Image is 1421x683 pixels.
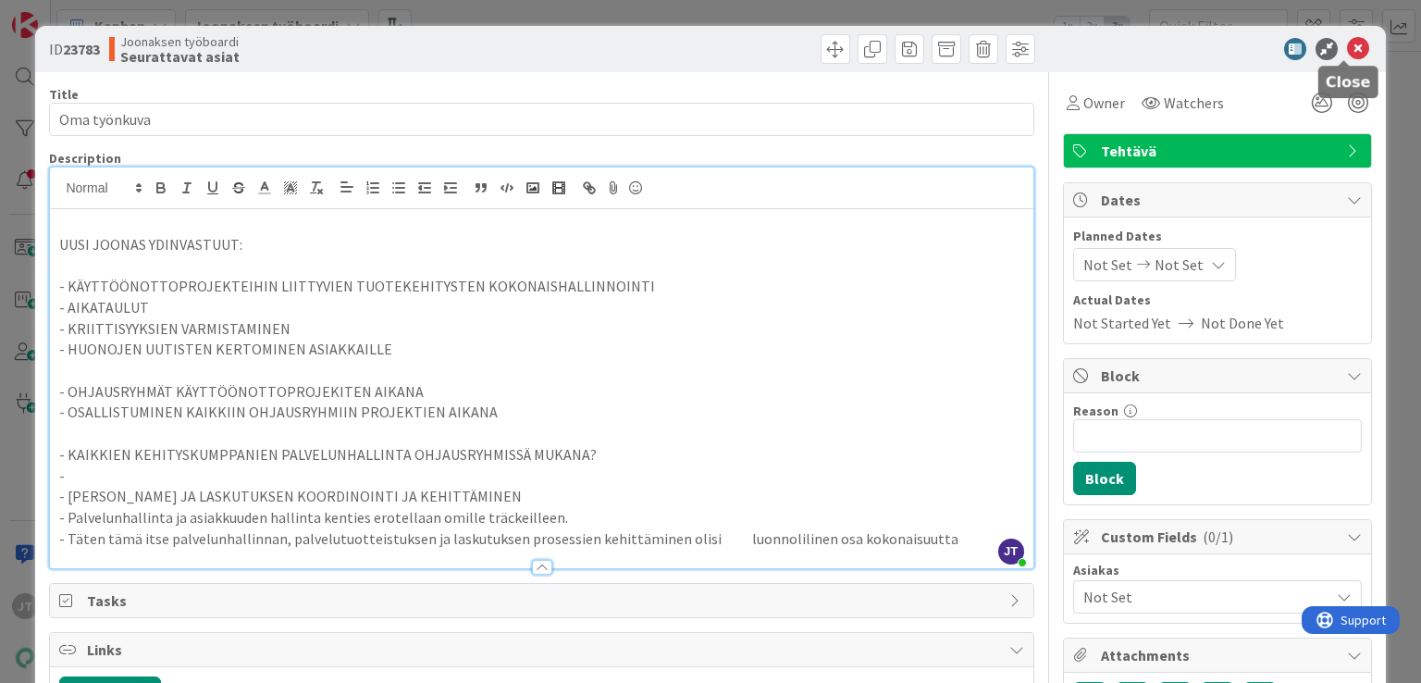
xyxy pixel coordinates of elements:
p: - HUONOJEN UUTISTEN KERTOMINEN ASIAKKAILLE [59,339,1023,360]
span: Planned Dates [1073,227,1362,246]
span: Not Set [1155,254,1204,276]
p: - [59,466,1023,487]
span: ID [49,38,100,60]
p: - KÄYTTÖÖNOTTOPROJEKTEIHIN LIITTYVIEN TUOTEKEHITYSTEN KOKONAISHALLINNOINTI [59,276,1023,297]
span: Tehtävä [1101,140,1338,162]
span: Support [39,3,84,25]
span: Joonaksen työboardi [120,34,240,49]
p: - Palvelunhallinta ja asiakkuuden hallinta kenties erotellaan omille träckeilleen. [59,507,1023,528]
span: Description [49,150,121,167]
span: JT [998,539,1024,565]
p: UUSI JOONAS YDINVASTUUT: [59,234,1023,255]
input: type card name here... [49,103,1033,136]
b: 23783 [63,40,100,58]
div: Asiakas [1073,564,1362,577]
span: Dates [1101,189,1338,211]
span: Not Done Yet [1201,312,1284,334]
span: Not Started Yet [1073,312,1171,334]
label: Title [49,86,79,103]
span: Block [1101,365,1338,387]
p: - AIKATAULUT [59,297,1023,318]
span: Owner [1083,92,1125,114]
span: Not Set [1083,586,1329,608]
p: - [PERSON_NAME] JA LASKUTUKSEN KOORDINOINTI JA KEHITTÄMINEN [59,486,1023,507]
span: Custom Fields [1101,526,1338,548]
p: - Täten tämä itse palvelunhallinnan, palvelutuotteistuksen ja laskutuksen prosessien kehittäminen... [59,528,1023,550]
span: Not Set [1083,254,1132,276]
span: ( 0/1 ) [1203,528,1233,546]
span: Actual Dates [1073,291,1362,310]
span: Watchers [1164,92,1224,114]
p: - OHJAUSRYHMÄT KÄYTTÖÖNOTTOPROJEKITEN AIKANA [59,381,1023,403]
p: - KAIKKIEN KEHITYSKUMPPANIEN PALVELUNHALLINTA OHJAUSRYHMISSÄ MUKANA? [59,444,1023,466]
h5: Close [1326,73,1371,91]
button: Block [1073,462,1136,495]
p: - KRIITTISYYKSIEN VARMISTAMINEN [59,318,1023,340]
p: - OSALLISTUMINEN KAIKKIIN OHJAUSRYHMIIN PROJEKTIEN AIKANA [59,402,1023,423]
span: Attachments [1101,644,1338,666]
label: Reason [1073,403,1118,419]
b: Seurattavat asiat [120,49,240,64]
span: Links [87,639,999,661]
span: Tasks [87,590,999,612]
